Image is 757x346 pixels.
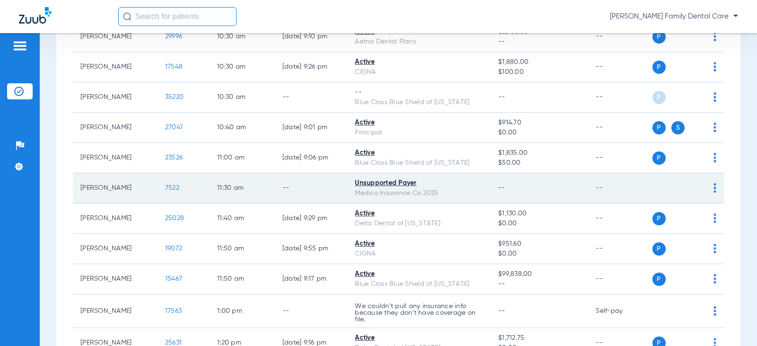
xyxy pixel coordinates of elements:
[588,52,652,82] td: --
[165,308,182,314] span: 17563
[355,178,483,188] div: Unsupported Payer
[275,294,348,328] td: --
[498,148,581,158] span: $1,835.00
[275,82,348,113] td: --
[210,294,275,328] td: 1:00 PM
[210,82,275,113] td: 10:30 AM
[498,308,505,314] span: --
[210,204,275,234] td: 11:40 AM
[498,118,581,128] span: $914.70
[19,7,52,24] img: Zuub Logo
[210,52,275,82] td: 10:30 AM
[355,279,483,289] div: Blue Cross Blue Shield of [US_STATE]
[610,12,738,21] span: [PERSON_NAME] Family Dental Care
[275,143,348,173] td: [DATE] 9:06 PM
[498,57,581,67] span: $1,880.00
[498,239,581,249] span: $951.60
[355,219,483,229] div: Delta Dental of [US_STATE]
[588,234,652,264] td: --
[652,61,666,74] span: P
[713,244,716,253] img: group-dot-blue.svg
[73,234,158,264] td: [PERSON_NAME]
[165,215,184,222] span: 25028
[165,339,182,346] span: 25631
[713,62,716,71] img: group-dot-blue.svg
[652,273,666,286] span: P
[165,185,179,191] span: 7522
[588,82,652,113] td: --
[355,88,483,98] div: --
[355,249,483,259] div: CIGNA
[73,22,158,52] td: [PERSON_NAME]
[355,37,483,47] div: Aetna Dental Plans
[275,113,348,143] td: [DATE] 9:01 PM
[73,204,158,234] td: [PERSON_NAME]
[713,213,716,223] img: group-dot-blue.svg
[165,124,183,131] span: 27041
[275,234,348,264] td: [DATE] 9:55 PM
[498,333,581,343] span: $1,712.75
[165,63,183,70] span: 17548
[275,173,348,204] td: --
[498,37,581,47] span: --
[498,219,581,229] span: $0.00
[118,7,237,26] input: Search for patients
[713,183,716,193] img: group-dot-blue.svg
[588,294,652,328] td: Self-pay
[355,128,483,138] div: Principal
[165,33,182,40] span: 29996
[588,264,652,294] td: --
[165,154,183,161] span: 23526
[588,204,652,234] td: --
[73,82,158,113] td: [PERSON_NAME]
[355,57,483,67] div: Active
[12,40,27,52] img: hamburger-icon
[355,98,483,107] div: Blue Cross Blue Shield of [US_STATE]
[73,294,158,328] td: [PERSON_NAME]
[210,113,275,143] td: 10:40 AM
[355,148,483,158] div: Active
[713,274,716,284] img: group-dot-blue.svg
[210,234,275,264] td: 11:50 AM
[498,67,581,77] span: $100.00
[73,264,158,294] td: [PERSON_NAME]
[652,151,666,165] span: P
[355,188,483,198] div: Medico Insurance Co 2025
[498,209,581,219] span: $1,130.00
[275,52,348,82] td: [DATE] 9:26 PM
[588,173,652,204] td: --
[73,52,158,82] td: [PERSON_NAME]
[498,158,581,168] span: $50.00
[73,143,158,173] td: [PERSON_NAME]
[355,67,483,77] div: CIGNA
[210,173,275,204] td: 11:30 AM
[210,22,275,52] td: 10:30 AM
[498,249,581,259] span: $0.00
[713,32,716,41] img: group-dot-blue.svg
[671,121,685,134] span: S
[165,245,182,252] span: 19072
[73,113,158,143] td: [PERSON_NAME]
[210,264,275,294] td: 11:50 AM
[355,158,483,168] div: Blue Cross Blue Shield of [US_STATE]
[355,239,483,249] div: Active
[713,153,716,162] img: group-dot-blue.svg
[652,30,666,44] span: P
[713,306,716,316] img: group-dot-blue.svg
[588,22,652,52] td: --
[713,123,716,132] img: group-dot-blue.svg
[652,121,666,134] span: P
[275,204,348,234] td: [DATE] 9:29 PM
[498,128,581,138] span: $0.00
[588,113,652,143] td: --
[210,143,275,173] td: 11:00 AM
[73,173,158,204] td: [PERSON_NAME]
[275,264,348,294] td: [DATE] 9:17 PM
[355,303,483,323] p: We couldn’t pull any insurance info because they don’t have coverage on file.
[652,242,666,256] span: P
[498,185,505,191] span: --
[713,92,716,102] img: group-dot-blue.svg
[498,279,581,289] span: --
[498,94,505,100] span: --
[123,12,132,21] img: Search Icon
